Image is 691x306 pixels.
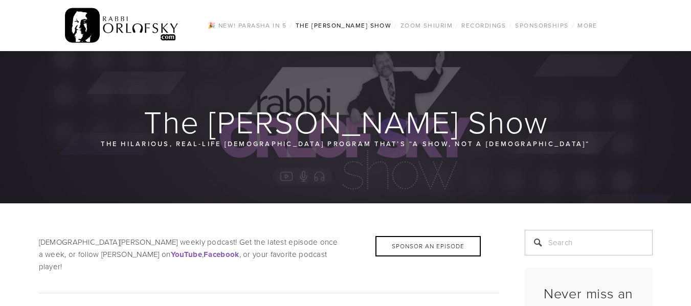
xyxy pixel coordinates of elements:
span: / [394,21,397,30]
span: / [572,21,574,30]
span: / [289,21,292,30]
a: Sponsorships [512,19,571,32]
a: More [574,19,600,32]
a: Zoom Shiurim [397,19,456,32]
a: The [PERSON_NAME] Show [293,19,395,32]
div: Sponsor an Episode [375,236,481,256]
a: YouTube [171,249,202,260]
a: Facebook [204,249,239,260]
a: 🎉 NEW! Parasha in 5 [205,19,289,32]
span: / [456,21,458,30]
h1: The [PERSON_NAME] Show [39,105,654,138]
input: Search [525,230,653,255]
a: Recordings [458,19,509,32]
p: The hilarious, real-life [DEMOGRAPHIC_DATA] program that’s “a show, not a [DEMOGRAPHIC_DATA]“ [100,138,591,149]
p: [DEMOGRAPHIC_DATA][PERSON_NAME] weekly podcast! Get the latest episode once a week, or follow [PE... [39,236,499,273]
img: RabbiOrlofsky.com [65,6,179,45]
span: / [509,21,512,30]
